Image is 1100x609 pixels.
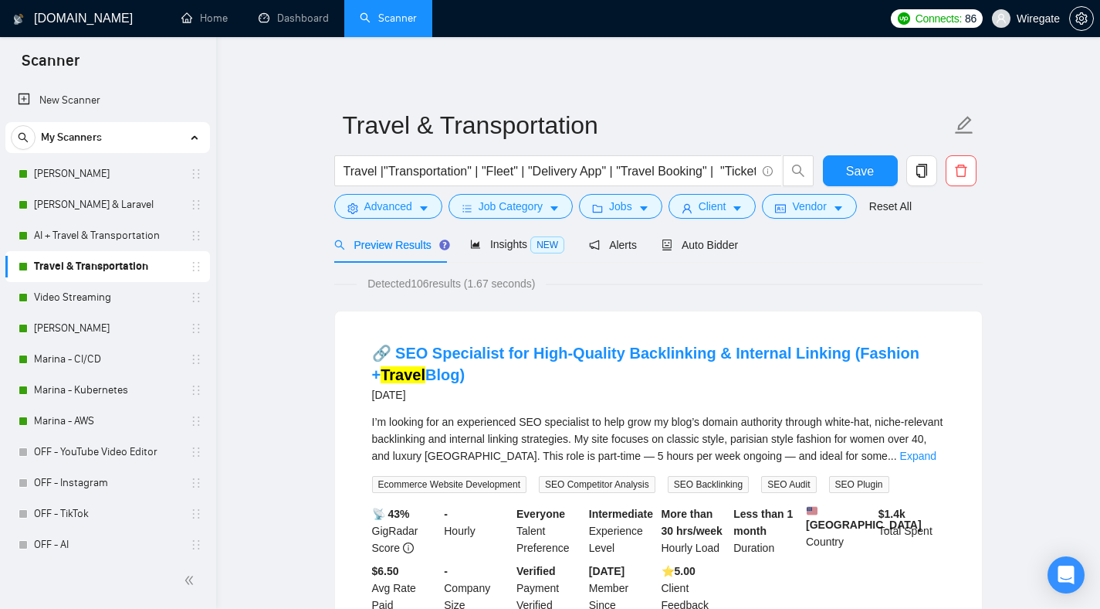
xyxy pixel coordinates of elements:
a: Reset All [869,198,912,215]
span: Auto Bidder [662,239,738,251]
a: dashboardDashboard [259,12,329,25]
span: search [334,240,345,250]
span: copy [907,164,936,178]
span: Jobs [609,198,632,215]
span: Alerts [589,239,637,251]
img: logo [13,7,24,32]
a: Video Streaming [34,282,181,313]
span: 86 [965,10,976,27]
span: Preview Results [334,239,445,251]
div: Tooltip anchor [438,238,452,252]
span: info-circle [763,166,773,176]
button: folderJobscaret-down [579,194,662,219]
span: holder [190,477,202,489]
img: upwork-logo.png [898,12,910,25]
div: GigRadar Score [369,505,442,556]
b: Intermediate [589,508,653,520]
b: [DATE] [589,565,624,577]
span: robot [662,240,672,250]
span: Vendor [792,198,826,215]
a: [PERSON_NAME] & Laravel [34,189,181,220]
b: [GEOGRAPHIC_DATA] [806,505,922,531]
span: Ecommerce Website Development [372,476,527,493]
span: Connects: [916,10,962,27]
span: My Scanners [41,122,102,153]
b: - [444,508,448,520]
div: Hourly Load [658,505,731,556]
span: double-left [184,573,199,588]
div: Experience Level [586,505,658,556]
span: caret-down [732,202,743,214]
a: Travel & Transportation [34,251,181,282]
span: search [784,164,813,178]
span: SEO Competitor Analysis [539,476,655,493]
b: Verified [516,565,556,577]
span: edit [954,115,974,135]
a: OFF - YouTube Video Editor [34,437,181,468]
div: Hourly [441,505,513,556]
span: Client [699,198,726,215]
div: Duration [730,505,803,556]
b: - [444,565,448,577]
input: Search Freelance Jobs... [344,162,756,181]
a: [PERSON_NAME] [34,158,181,189]
span: holder [190,353,202,366]
a: OFF - Instagram [34,468,181,498]
span: delete [946,164,976,178]
a: [PERSON_NAME] [34,313,181,344]
span: Advanced [364,198,412,215]
li: New Scanner [5,85,210,116]
span: holder [190,322,202,335]
b: Less than 1 month [733,508,793,537]
span: SEO Audit [761,476,816,493]
a: 🔗 SEO Specialist for High-Quality Backlinking & Internal Linking (Fashion +TravelBlog) [372,345,920,383]
span: folder [592,202,603,214]
a: setting [1069,12,1094,25]
div: [DATE] [372,386,945,404]
span: Detected 106 results (1.67 seconds) [357,275,546,292]
button: search [11,125,36,150]
button: setting [1069,6,1094,31]
b: More than 30 hrs/week [662,508,723,537]
b: 📡 43% [372,508,410,520]
span: NEW [530,236,564,253]
span: ... [888,450,897,462]
div: Open Intercom Messenger [1048,556,1085,594]
span: Job Category [479,198,543,215]
span: notification [589,240,600,250]
span: caret-down [638,202,649,214]
span: caret-down [418,202,429,214]
div: I’m looking for an experienced SEO specialist to help grow my blog’s domain authority through whi... [372,413,945,464]
span: holder [190,230,202,242]
a: OFF - AI [34,529,181,560]
a: New Scanner [18,85,198,116]
span: Save [846,162,874,181]
button: Save [823,155,898,186]
span: user [996,13,1007,24]
button: userClientcaret-down [668,194,756,219]
button: delete [946,155,976,186]
a: Marina - AWS [34,406,181,437]
span: Scanner [9,49,92,82]
span: area-chart [470,239,481,250]
a: searchScanner [360,12,417,25]
button: settingAdvancedcaret-down [334,194,442,219]
span: caret-down [833,202,844,214]
span: holder [190,539,202,551]
span: holder [190,260,202,273]
span: holder [190,446,202,458]
span: user [682,202,692,214]
span: SEO Plugin [829,476,889,493]
span: SEO Backlinking [668,476,749,493]
input: Scanner name... [343,106,951,145]
a: homeHome [181,12,228,25]
a: Expand [900,450,936,462]
span: Insights [470,238,564,250]
span: search [12,132,35,143]
span: holder [190,168,202,180]
span: idcard [775,202,786,214]
button: copy [906,155,937,186]
span: holder [190,508,202,520]
button: barsJob Categorycaret-down [448,194,573,219]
